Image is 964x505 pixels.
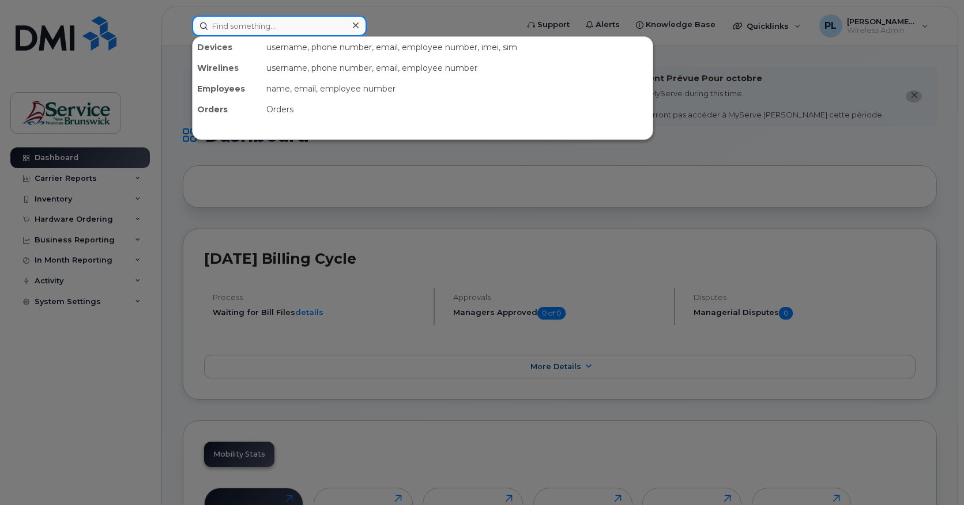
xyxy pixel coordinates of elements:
[193,37,262,58] div: Devices
[193,78,262,99] div: Employees
[262,58,653,78] div: username, phone number, email, employee number
[262,78,653,99] div: name, email, employee number
[193,99,262,120] div: Orders
[262,37,653,58] div: username, phone number, email, employee number, imei, sim
[193,58,262,78] div: Wirelines
[262,99,653,120] div: Orders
